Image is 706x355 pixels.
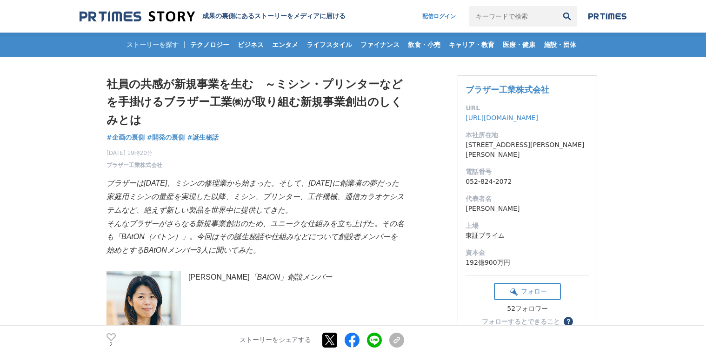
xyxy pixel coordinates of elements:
[234,33,267,57] a: ビジネス
[466,167,589,177] dt: 電話番号
[466,194,589,204] dt: 代表者名
[107,133,145,141] span: #企画の裏側
[564,317,573,326] button: ？
[494,305,561,313] div: 52フォロワー
[413,6,465,27] a: 配信ログイン
[240,336,311,345] p: ストーリーをシェアする
[107,342,116,347] p: 2
[466,114,538,121] a: [URL][DOMAIN_NAME]
[107,75,404,129] h1: 社員の共感が新規事業を生む ～ミシン・プリンターなどを手掛けるブラザー工業㈱が取り組む新規事業創出のしくみとは
[466,177,589,187] dd: 052-824-2072
[107,271,181,345] img: thumbnail_87f28f60-a749-11eb-adf4-4bb940e1229b.jpg
[466,221,589,231] dt: 上場
[466,130,589,140] dt: 本社所在地
[445,40,498,49] span: キャリア・教育
[107,271,404,284] p: [PERSON_NAME]
[540,33,580,57] a: 施設・団体
[250,273,333,281] em: 「BAtON」創設メンバー
[466,204,589,214] dd: [PERSON_NAME]
[588,13,626,20] img: prtimes
[187,133,219,142] a: #誕生秘話
[80,10,195,23] img: 成果の裏側にあるストーリーをメディアに届ける
[466,248,589,258] dt: 資本金
[186,33,233,57] a: テクノロジー
[494,283,561,300] button: フォロー
[404,33,444,57] a: 飲食・小売
[557,6,577,27] button: 検索
[202,12,346,20] h2: 成果の裏側にあるストーリーをメディアに届ける
[499,40,539,49] span: 医療・健康
[466,103,589,113] dt: URL
[303,33,356,57] a: ライフスタイル
[107,161,162,169] a: ブラザー工業株式会社
[499,33,539,57] a: 医療・健康
[357,33,403,57] a: ファイナンス
[445,33,498,57] a: キャリア・教育
[466,140,589,160] dd: [STREET_ADDRESS][PERSON_NAME][PERSON_NAME]
[466,85,549,94] a: ブラザー工業株式会社
[107,220,404,255] em: そんなブラザーがさらなる新規事業創出のため、ユニークな仕組みを立ち上げた。その名も「BAtON（バトン）」。今回はその誕生秘話や仕組みなどについて創設者メンバーを始めとするBAtONメンバー3人...
[268,40,302,49] span: エンタメ
[540,40,580,49] span: 施設・団体
[186,40,233,49] span: テクノロジー
[565,318,572,325] span: ？
[80,10,346,23] a: 成果の裏側にあるストーリーをメディアに届ける 成果の裏側にあるストーリーをメディアに届ける
[357,40,403,49] span: ファイナンス
[107,179,404,214] em: ブラザーは[DATE]、ミシンの修理業から始まった。そして、[DATE]に創業者の夢だった家庭用ミシンの量産を実現した以降、ミシン、プリンター、工作機械、通信カラオケシステムなど、絶えず新しい製...
[303,40,356,49] span: ライフスタイル
[147,133,185,141] span: #開発の裏側
[234,40,267,49] span: ビジネス
[107,149,162,157] span: [DATE] 19時20分
[187,133,219,141] span: #誕生秘話
[482,318,560,325] div: フォローするとできること
[466,231,589,241] dd: 東証プライム
[268,33,302,57] a: エンタメ
[469,6,557,27] input: キーワードで検索
[107,133,145,142] a: #企画の裏側
[147,133,185,142] a: #開発の裏側
[404,40,444,49] span: 飲食・小売
[466,258,589,268] dd: 192億900万円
